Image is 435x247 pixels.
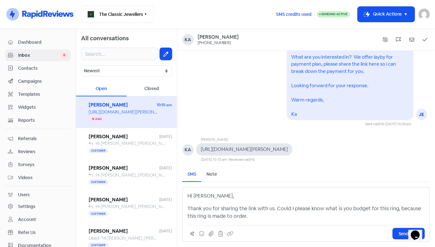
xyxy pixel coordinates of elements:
div: Note [206,171,217,178]
a: Referrals [5,133,71,145]
button: Flag conversation [394,35,403,44]
span: Campaigns [18,78,68,85]
span: Referrals [18,135,68,142]
span: Customer [89,148,108,153]
div: [DATE] 10:10 am [201,157,227,162]
div: [DATE] 10:08 am [385,121,412,127]
a: [PERSON_NAME] [198,34,239,41]
a: Videos [5,172,71,184]
span: Reviews [18,148,68,155]
p: Hi [PERSON_NAME], [187,192,425,200]
span: SMS credits used [276,11,312,18]
span: Surveys [18,161,68,168]
button: Mark as closed [420,35,430,44]
span: Sent via · [365,122,385,126]
a: Refer Us [5,227,71,238]
span: Widgets [18,104,68,111]
p: Thank you for sharing the link with us. Could I please know what is you budget for this ring, bec... [187,205,425,220]
span: 10:10 am [157,102,172,108]
button: The Classic Jewellers [81,6,154,23]
a: Reports [5,114,71,126]
span: Templates [18,91,68,98]
span: 0 [61,52,68,58]
div: Open [76,81,127,96]
div: [PERSON_NAME] [201,137,292,144]
span: Customer [89,211,108,216]
div: Users [18,192,30,198]
div: SMS [187,171,196,178]
span: Lead [95,118,102,120]
button: Show system messages [381,35,390,44]
a: Campaigns [5,75,71,87]
a: Sending Active [317,10,350,18]
div: · Received via [227,157,255,162]
button: Quick Actions [358,7,415,22]
pre: Hi [PERSON_NAME], What are you interested in? We offer layby for payment plan, please share the l... [291,40,397,117]
a: Surveys [5,159,71,171]
a: Users [5,189,71,201]
span: Dashboard [18,39,68,46]
span: [PERSON_NAME] [89,133,159,140]
pre: [URL][DOMAIN_NAME][PERSON_NAME] [201,146,288,152]
span: Customer [89,179,108,185]
span: Sending Active [321,12,348,16]
span: Inbox [18,52,61,59]
div: JE [416,109,427,120]
div: Account [18,216,36,223]
a: Settings [5,201,71,212]
a: Account [5,214,71,225]
div: KA [182,144,194,156]
span: All conversations [81,35,129,42]
span: [URL][DOMAIN_NAME][PERSON_NAME] [89,109,171,115]
img: User [419,9,430,20]
div: Settings [18,203,35,210]
span: Reports [18,117,68,124]
span: [PERSON_NAME] [89,165,159,172]
iframe: chat widget [408,222,429,241]
a: Reviews [5,146,71,158]
a: Dashboard [5,36,71,48]
span: [PERSON_NAME] [89,228,159,235]
button: Send SMS [393,228,425,239]
span: [PERSON_NAME] [89,196,159,204]
span: [PERSON_NAME] [89,101,157,109]
span: [DATE] [159,165,172,171]
a: Inbox 0 [5,49,71,61]
a: Widgets [5,101,71,113]
a: Contacts [5,62,71,74]
button: Mark as unread [407,35,417,44]
span: [DATE] [159,197,172,203]
span: Refer Us [18,229,68,236]
span: Contacts [18,65,68,72]
input: Search... [81,48,158,60]
span: SMS [377,122,384,126]
span: Send SMS [399,231,419,237]
span: [DATE] [159,228,172,234]
span: [DATE] [159,134,172,140]
div: Ka [182,34,194,45]
a: SMS credits used [271,10,317,17]
div: [PHONE_NUMBER] [198,41,231,46]
span: SMS [248,157,255,162]
div: Closed [127,81,177,96]
span: Videos [18,174,68,181]
a: Templates [5,88,71,100]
